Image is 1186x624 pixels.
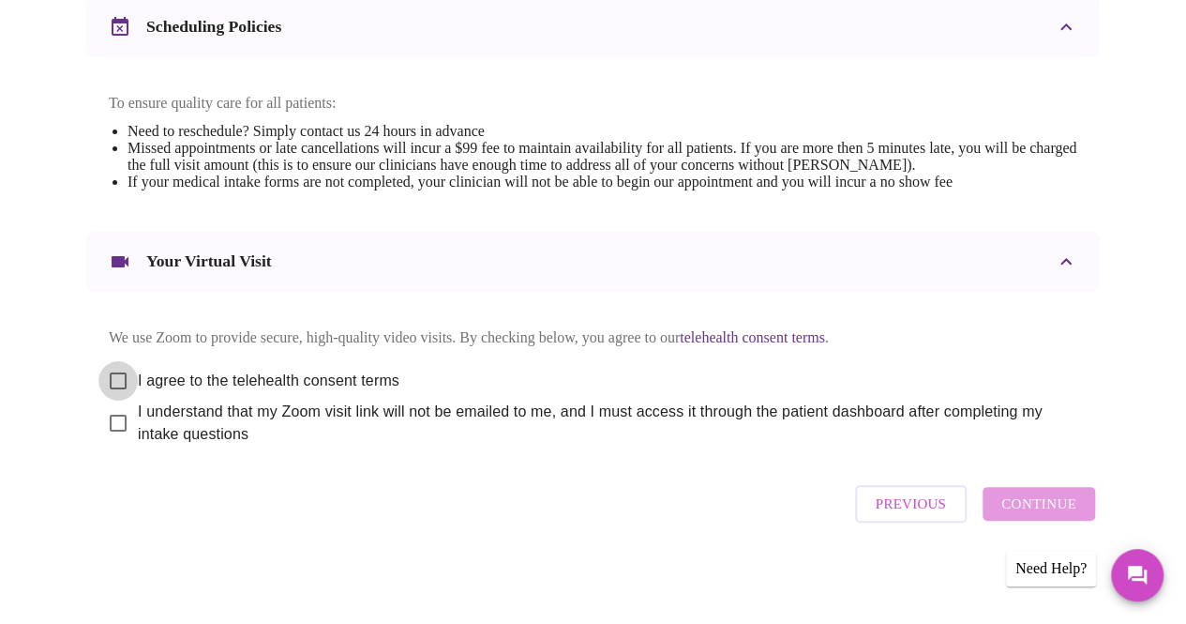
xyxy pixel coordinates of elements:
span: Previous [876,492,946,516]
p: To ensure quality care for all patients: [109,95,1077,112]
a: telehealth consent terms [680,329,825,345]
span: I understand that my Zoom visit link will not be emailed to me, and I must access it through the ... [138,401,1062,446]
h3: Scheduling Policies [146,17,281,37]
span: I agree to the telehealth consent terms [138,370,399,392]
li: If your medical intake forms are not completed, your clinician will not be able to begin our appo... [128,174,1077,190]
h3: Your Virtual Visit [146,251,272,271]
button: Previous [855,485,967,523]
li: Missed appointments or late cancellations will incur a $99 fee to maintain availability for all p... [128,140,1077,174]
div: Need Help? [1006,551,1096,586]
li: Need to reschedule? Simply contact us 24 hours in advance [128,123,1077,140]
div: Your Virtual Visit [86,232,1100,292]
button: Messages [1111,549,1163,601]
p: We use Zoom to provide secure, high-quality video visits. By checking below, you agree to our . [109,329,1077,346]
